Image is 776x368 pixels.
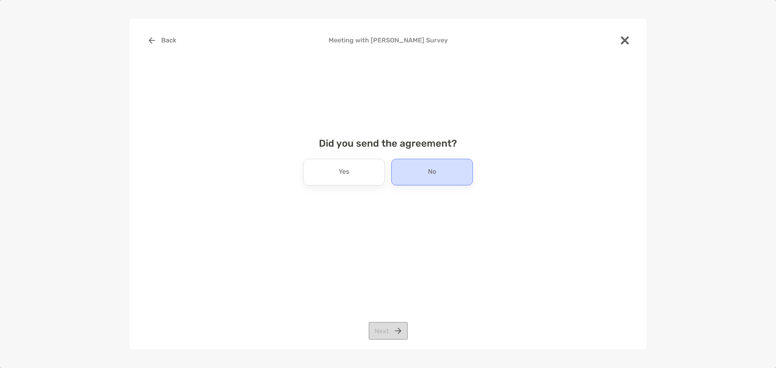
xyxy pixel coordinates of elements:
h4: Did you send the agreement? [142,138,634,149]
p: Yes [339,166,349,179]
p: No [428,166,436,179]
img: close modal [621,36,629,44]
h4: Meeting with [PERSON_NAME] Survey [142,36,634,44]
button: Back [142,32,182,49]
img: button icon [149,37,155,44]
